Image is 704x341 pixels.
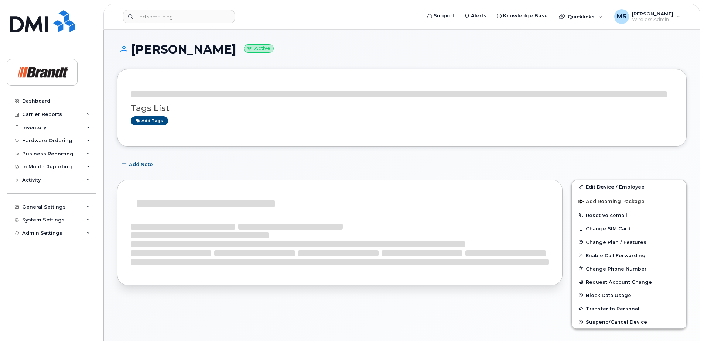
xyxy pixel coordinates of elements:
[244,44,274,53] small: Active
[572,249,686,262] button: Enable Call Forwarding
[129,161,153,168] span: Add Note
[586,252,646,258] span: Enable Call Forwarding
[117,43,687,56] h1: [PERSON_NAME]
[572,235,686,249] button: Change Plan / Features
[572,302,686,315] button: Transfer to Personal
[578,199,645,206] span: Add Roaming Package
[572,180,686,193] a: Edit Device / Employee
[572,193,686,209] button: Add Roaming Package
[572,222,686,235] button: Change SIM Card
[572,209,686,222] button: Reset Voicemail
[586,239,646,245] span: Change Plan / Features
[572,262,686,275] button: Change Phone Number
[117,158,159,171] button: Add Note
[572,275,686,289] button: Request Account Change
[586,319,647,325] span: Suspend/Cancel Device
[572,289,686,302] button: Block Data Usage
[131,104,673,113] h3: Tags List
[572,315,686,328] button: Suspend/Cancel Device
[131,116,168,125] a: Add tags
